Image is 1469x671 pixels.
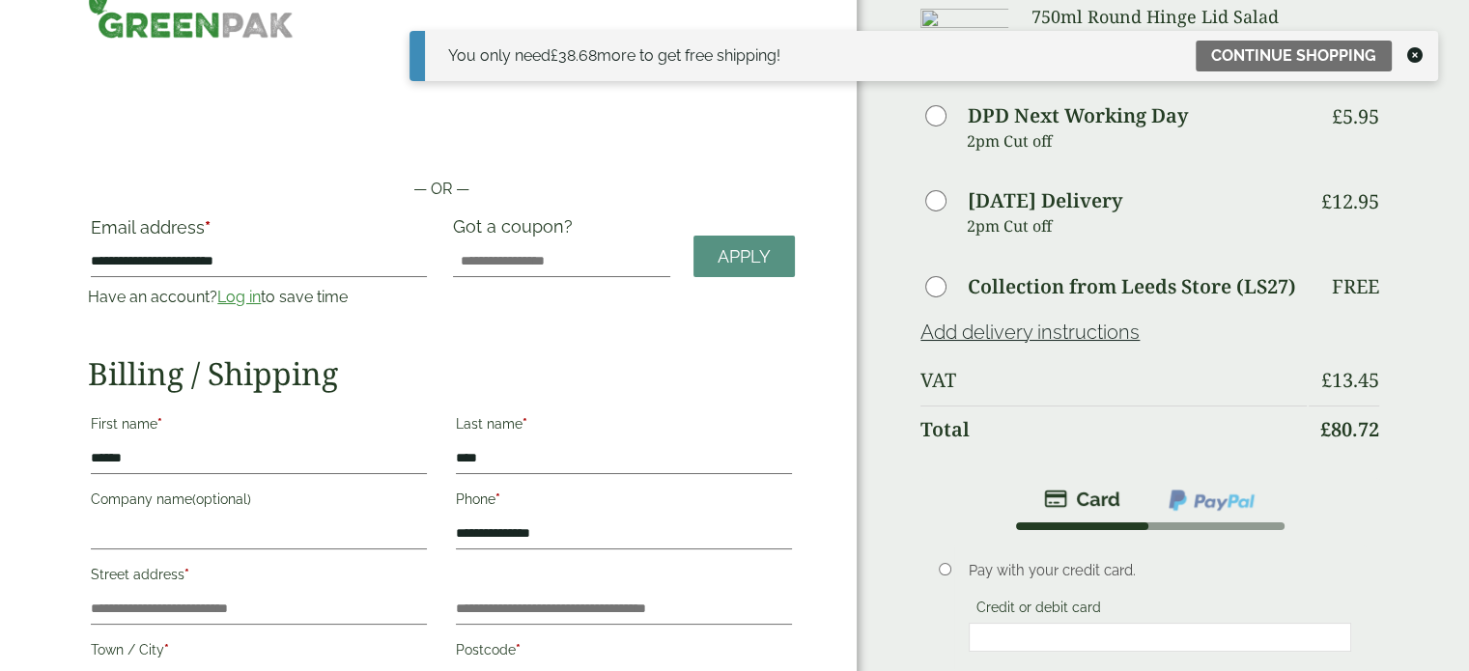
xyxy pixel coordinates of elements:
[495,491,500,507] abbr: required
[1196,41,1392,71] a: Continue shopping
[516,642,521,657] abbr: required
[968,191,1122,210] label: [DATE] Delivery
[1320,416,1331,442] span: £
[975,629,1345,646] iframe: Secure card payment input frame
[1321,29,1332,55] span: £
[88,286,430,309] p: Have an account? to save time
[968,277,1296,296] label: Collection from Leeds Store (LS27)
[920,321,1140,344] a: Add delivery instructions
[693,236,795,277] a: Apply
[456,486,792,518] label: Phone
[1332,103,1342,129] span: £
[551,46,597,65] span: 38.68
[91,410,427,443] label: First name
[523,416,527,432] abbr: required
[1320,416,1379,442] bdi: 80.72
[164,642,169,657] abbr: required
[1321,29,1379,55] bdi: 61.32
[1031,7,1307,48] h3: 750ml Round Hinge Lid Salad Container - Full Case
[1321,367,1332,393] span: £
[1321,367,1379,393] bdi: 13.45
[448,44,780,68] div: You only need more to get free shipping!
[969,600,1109,621] label: Credit or debit card
[920,405,1307,453] th: Total
[88,355,795,392] h2: Billing / Shipping
[1321,188,1332,214] span: £
[91,561,427,594] label: Street address
[192,491,251,507] span: (optional)
[1332,103,1379,129] bdi: 5.95
[91,636,427,669] label: Town / City
[967,126,1307,155] p: 2pm Cut off
[91,219,427,246] label: Email address
[456,636,792,669] label: Postcode
[718,246,771,267] span: Apply
[184,567,189,582] abbr: required
[1167,488,1257,513] img: ppcp-gateway.png
[968,106,1188,126] label: DPD Next Working Day
[217,288,261,306] a: Log in
[157,416,162,432] abbr: required
[1044,488,1120,511] img: stripe.png
[205,217,211,238] abbr: required
[456,410,792,443] label: Last name
[88,178,795,201] p: — OR —
[91,486,427,518] label: Company name
[551,46,558,65] span: £
[88,116,795,154] iframe: Secure payment button frame
[920,357,1307,404] th: VAT
[1321,188,1379,214] bdi: 12.95
[967,211,1307,240] p: 2pm Cut off
[1332,275,1379,298] p: Free
[969,560,1351,581] p: Pay with your credit card.
[453,216,580,246] label: Got a coupon?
